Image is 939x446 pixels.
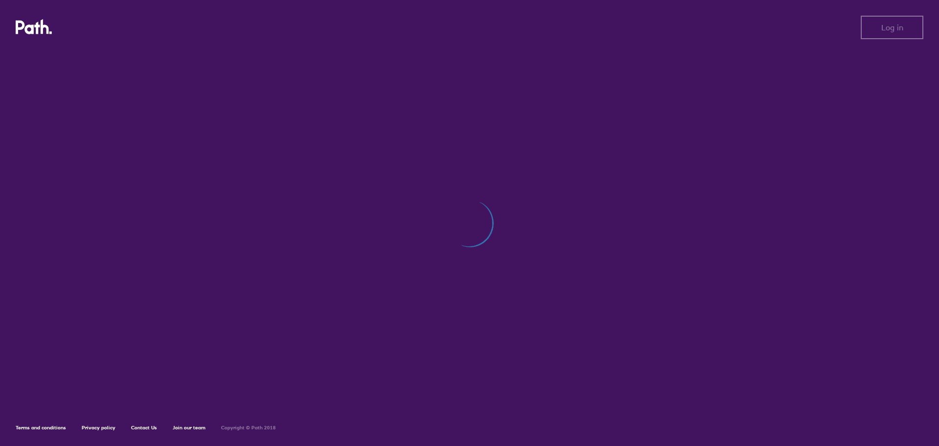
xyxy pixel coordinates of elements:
[16,424,66,431] a: Terms and conditions
[82,424,115,431] a: Privacy policy
[173,424,205,431] a: Join our team
[131,424,157,431] a: Contact Us
[861,16,923,39] button: Log in
[881,23,903,32] span: Log in
[221,425,276,431] h6: Copyright © Path 2018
